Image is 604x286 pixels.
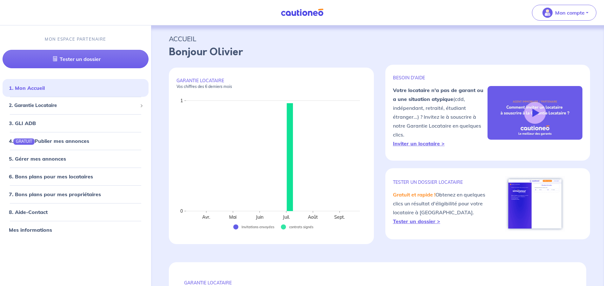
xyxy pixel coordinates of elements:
em: Vos chiffres des 6 derniers mois [176,84,232,89]
a: 3. GLI ADB [9,120,36,126]
div: 7. Bons plans pour mes propriétaires [3,188,149,201]
button: illu_account_valid_menu.svgMon compte [532,5,596,21]
div: 6. Bons plans pour mes locataires [3,170,149,183]
a: 6. Bons plans pour mes locataires [9,173,93,180]
div: Mes informations [3,223,149,236]
p: MON ESPACE PARTENAIRE [45,36,106,42]
a: Mes informations [9,227,52,233]
strong: Votre locataire n'a pas de garant ou a une situation atypique [393,87,483,102]
a: 1. Mon Accueil [9,85,45,91]
div: 5. Gérer mes annonces [3,152,149,165]
p: BESOIN D'AIDE [393,75,488,81]
text: Mai [229,214,236,220]
p: ACCUEIL [169,33,586,44]
em: Gratuit et rapide ! [393,191,435,198]
div: 1. Mon Accueil [3,82,149,94]
div: 4.GRATUITPublier mes annonces [3,135,149,147]
a: Tester un dossier > [393,218,440,224]
img: illu_account_valid_menu.svg [542,8,553,18]
text: Sept. [334,214,345,220]
a: 5. Gérer mes annonces [9,156,66,162]
a: 7. Bons plans pour mes propriétaires [9,191,101,197]
p: TESTER un dossier locataire [393,179,488,185]
text: 1 [180,98,183,103]
img: simulateur.png [505,176,565,232]
div: 3. GLI ADB [3,117,149,130]
p: (cdd, indépendant, retraité, étudiant étranger...) ? Invitez le à souscrire à notre Garantie Loca... [393,86,488,148]
text: Juil. [282,214,290,220]
div: 2. Garantie Locataire [3,99,149,112]
p: GARANTIE LOCATAIRE [176,78,366,89]
a: 8. Aide-Contact [9,209,48,215]
p: GARANTIE LOCATAIRE [184,280,571,286]
p: Bonjour Olivier [169,44,586,60]
a: Tester un dossier [3,50,149,68]
text: Juin [256,214,263,220]
img: video-gli-new-none.jpg [488,86,582,139]
img: Cautioneo [278,9,326,17]
a: Inviter un locataire > [393,140,445,147]
text: Août [308,214,318,220]
text: 0 [180,208,183,214]
p: Mon compte [555,9,585,17]
a: 4.GRATUITPublier mes annonces [9,138,89,144]
text: Avr. [202,214,210,220]
span: 2. Garantie Locataire [9,102,137,109]
div: 8. Aide-Contact [3,206,149,218]
p: Obtenez en quelques clics un résultat d'éligibilité pour votre locataire à [GEOGRAPHIC_DATA]. [393,190,488,226]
